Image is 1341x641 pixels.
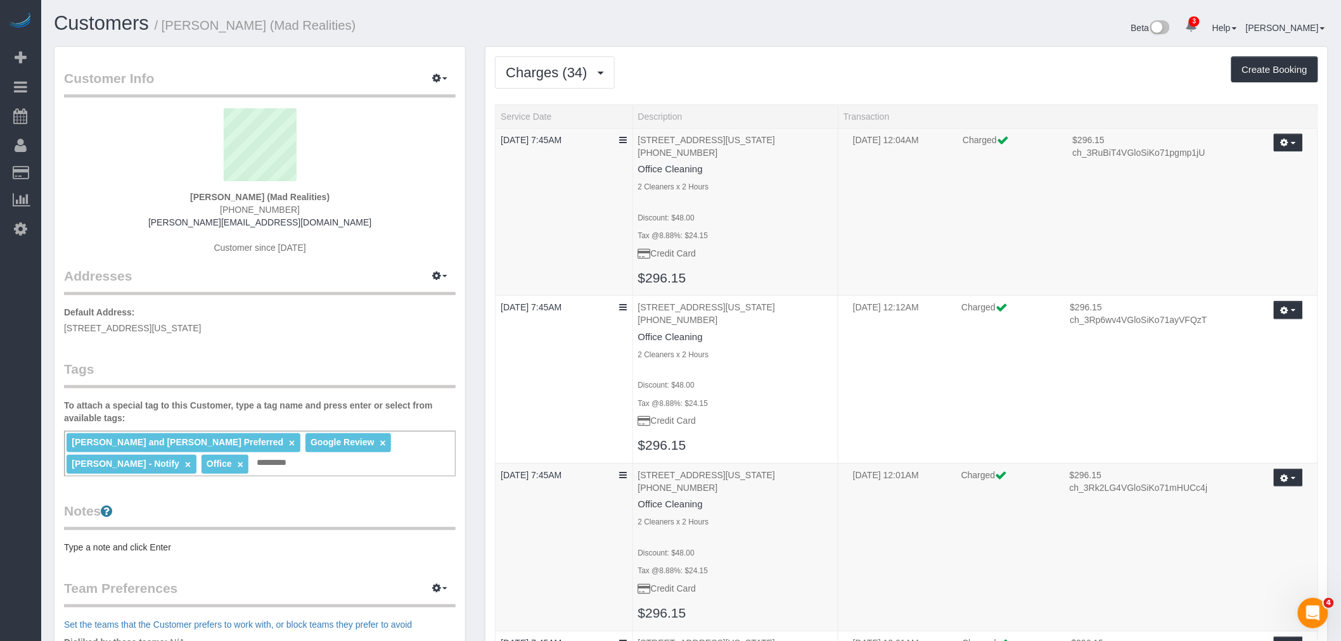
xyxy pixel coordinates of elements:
td: Description [632,296,838,464]
span: Google Review [311,437,374,447]
button: Create Booking [1231,56,1318,83]
a: [DATE] 7:45AM [501,470,561,480]
a: $296.15 [638,438,686,452]
legend: Customer Info [64,69,456,98]
a: $296.15 [638,606,686,620]
span: [PERSON_NAME] - Notify [72,459,179,469]
th: Transaction [838,105,1318,128]
small: Discount: $48.00 [638,549,695,557]
p: Credit Card [638,247,833,260]
td: Charge Amount, Transaction Id [1063,134,1247,172]
span: [STREET_ADDRESS][US_STATE] [64,323,202,333]
hm-ph: [PHONE_NUMBER] [638,315,718,325]
button: Charges (34) [495,56,615,89]
th: Service Date [496,105,632,128]
td: Charge Amount, Transaction Id [1061,301,1247,339]
td: Service Date [496,128,632,296]
span: 4 [1324,598,1334,608]
td: Transaction [838,463,1318,631]
a: Help [1212,23,1237,33]
h4: Office Cleaning [638,164,833,175]
legend: Tags [64,360,456,388]
a: Beta [1131,23,1171,33]
span: Charges (34) [506,65,593,80]
a: [PERSON_NAME] [1246,23,1325,33]
img: Automaid Logo [8,13,33,30]
a: Customers [54,12,149,34]
p: Credit Card [638,414,833,427]
small: Tax @8.88%: $24.15 [638,231,709,240]
a: × [380,438,385,448]
span: Office [207,459,232,469]
td: Charged Date [844,134,953,172]
span: [PERSON_NAME] and [PERSON_NAME] Preferred [72,437,283,447]
a: [DATE] 7:45AM [501,302,561,312]
a: [DATE] 7:45AM [501,135,561,145]
legend: Team Preferences [64,579,456,607]
td: Transaction [838,128,1318,296]
p: [STREET_ADDRESS][US_STATE] [638,469,833,494]
small: 2 Cleaners x 2 Hours [638,182,709,191]
p: [STREET_ADDRESS][US_STATE] [638,134,833,159]
small: Tax @8.88%: $24.15 [638,399,709,408]
td: Service Date [496,296,632,464]
a: [PERSON_NAME][EMAIL_ADDRESS][DOMAIN_NAME] [148,217,371,227]
label: To attach a special tag to this Customer, type a tag name and press enter or select from availabl... [64,399,456,424]
td: Charge Label [952,301,1060,339]
a: Set the teams that the Customer prefers to work with, or block teams they prefer to avoid [64,619,412,630]
td: Service Date [496,463,632,631]
pre: Type a note and click Enter [64,541,456,554]
strong: [PERSON_NAME] (Mad Realities) [190,192,330,202]
td: Charged Date [844,301,952,339]
span: Customer since [DATE] [214,243,306,253]
td: Description [632,463,838,631]
small: / [PERSON_NAME] (Mad Realities) [155,18,356,32]
td: Charge Label [953,134,1063,172]
h4: Office Cleaning [638,499,833,510]
small: 2 Cleaners x 2 Hours [638,517,709,526]
a: × [185,459,191,470]
small: Discount: $48.00 [638,213,695,222]
label: Default Address: [64,306,135,319]
hm-ph: [PHONE_NUMBER] [638,148,718,158]
a: × [289,438,295,448]
a: $296.15 [638,270,686,285]
td: Charge Amount, Transaction Id [1060,469,1247,507]
hm-ph: [PHONE_NUMBER] [638,483,718,493]
td: Charged Date [844,469,952,507]
small: Discount: $48.00 [638,381,695,390]
legend: Notes [64,502,456,530]
td: Description [632,128,838,296]
span: 3 [1189,16,1200,27]
td: Transaction [838,296,1318,464]
small: 2 Cleaners x 2 Hours [638,350,709,359]
th: Description [632,105,838,128]
td: Charge Label [952,469,1060,507]
hm-ph: [PHONE_NUMBER] [220,205,300,215]
small: Tax @8.88%: $24.15 [638,566,709,575]
h4: Office Cleaning [638,332,833,343]
iframe: Intercom live chat [1298,598,1328,628]
img: New interface [1149,20,1170,37]
a: 3 [1179,13,1203,41]
a: × [238,459,243,470]
p: Credit Card [638,582,833,595]
p: [STREET_ADDRESS][US_STATE] [638,301,833,326]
